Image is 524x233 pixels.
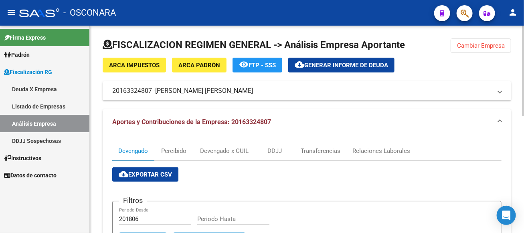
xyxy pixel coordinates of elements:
[119,195,147,206] h3: Filtros
[267,147,282,155] div: DDJJ
[6,8,16,17] mat-icon: menu
[288,58,395,72] button: Generar informe de deuda
[249,62,276,69] span: FTP - SSS
[352,147,410,155] div: Relaciones Laborales
[4,171,57,180] span: Datos de contacto
[295,60,304,69] mat-icon: cloud_download
[103,109,511,135] mat-expansion-panel-header: Aportes y Contribuciones de la Empresa: 20163324807
[162,147,187,155] div: Percibido
[301,147,340,155] div: Transferencias
[508,8,518,17] mat-icon: person
[4,154,41,163] span: Instructivos
[118,147,148,155] div: Devengado
[200,147,249,155] div: Devengado x CUIL
[178,62,220,69] span: ARCA Padrón
[119,169,128,179] mat-icon: cloud_download
[112,86,492,95] mat-panel-title: 20163324807 -
[155,86,253,95] span: [PERSON_NAME] [PERSON_NAME]
[4,68,52,76] span: Fiscalización RG
[119,171,172,178] span: Exportar CSV
[109,62,160,69] span: ARCA Impuestos
[172,58,227,72] button: ARCA Padrón
[112,118,271,126] span: Aportes y Contribuciones de la Empresa: 20163324807
[457,42,505,49] span: Cambiar Empresa
[239,60,249,69] mat-icon: remove_red_eye
[4,33,46,42] span: Firma Express
[451,38,511,53] button: Cambiar Empresa
[63,4,116,22] span: - OSCONARA
[103,58,166,72] button: ARCA Impuestos
[103,81,511,100] mat-expansion-panel-header: 20163324807 -[PERSON_NAME] [PERSON_NAME]
[4,50,30,59] span: Padrón
[233,58,282,72] button: FTP - SSS
[497,206,516,225] div: Open Intercom Messenger
[304,62,388,69] span: Generar informe de deuda
[112,167,178,182] button: Exportar CSV
[103,38,405,51] h1: FISCALIZACION REGIMEN GENERAL -> Análisis Empresa Aportante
